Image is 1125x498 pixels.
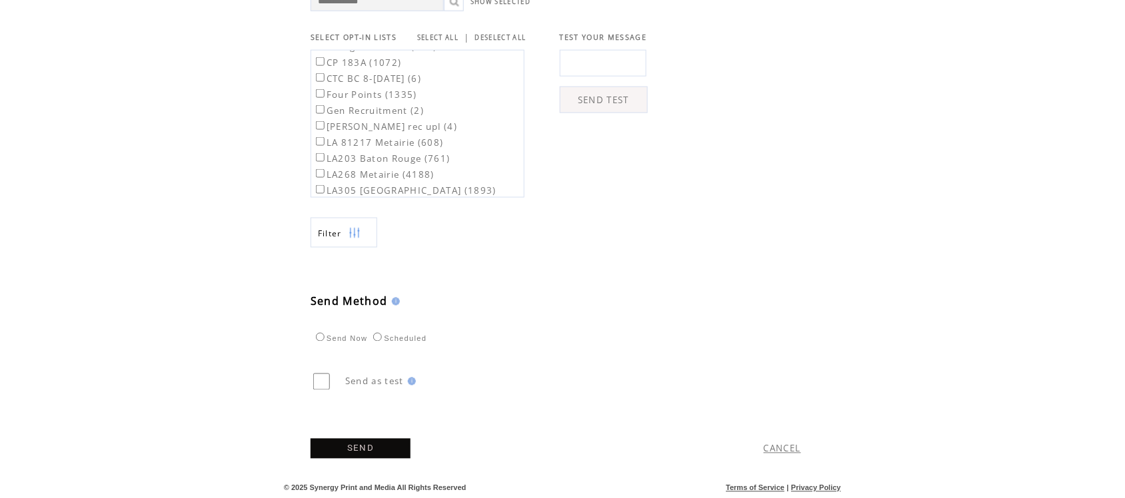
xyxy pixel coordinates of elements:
[404,377,416,385] img: help.gif
[560,33,647,42] span: TEST YOUR MESSAGE
[313,121,457,132] label: [PERSON_NAME] rec upl (4)
[764,443,801,455] a: CANCEL
[313,89,417,101] label: Four Points (1335)
[313,335,367,343] label: Send Now
[313,105,424,117] label: Gen Recruitment (2)
[475,33,527,42] a: DESELECT ALL
[349,218,361,248] img: filters.png
[787,484,789,492] span: |
[313,168,435,180] label: LA268 Metairie (4188)
[417,33,459,42] a: SELECT ALL
[388,298,400,306] img: help.gif
[316,89,325,98] input: Four Points (1335)
[316,121,325,130] input: [PERSON_NAME] rec upl (4)
[311,439,411,459] a: SEND
[313,73,421,85] label: CTC BC 8-[DATE] (6)
[464,31,469,43] span: |
[311,294,388,309] span: Send Method
[284,484,467,492] span: © 2025 Synergy Print and Media All Rights Reserved
[316,153,325,162] input: LA203 Baton Rouge (761)
[316,57,325,66] input: CP 183A (1072)
[316,185,325,194] input: LA305 [GEOGRAPHIC_DATA] (1893)
[345,375,404,387] span: Send as test
[313,184,497,196] label: LA305 [GEOGRAPHIC_DATA] (1893)
[311,218,377,248] a: Filter
[791,484,841,492] a: Privacy Policy
[313,152,451,164] label: LA203 Baton Rouge (761)
[313,57,402,69] label: CP 183A (1072)
[316,169,325,178] input: LA268 Metairie (4188)
[313,136,444,148] label: LA 81217 Metairie (608)
[316,333,325,342] input: Send Now
[370,335,427,343] label: Scheduled
[316,137,325,146] input: LA 81217 Metairie (608)
[726,484,785,492] a: Terms of Service
[373,333,382,342] input: Scheduled
[316,73,325,82] input: CTC BC 8-[DATE] (6)
[316,105,325,114] input: Gen Recruitment (2)
[318,228,342,239] span: Show filters
[311,33,397,42] span: SELECT OPT-IN LISTS
[560,87,648,113] a: SEND TEST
